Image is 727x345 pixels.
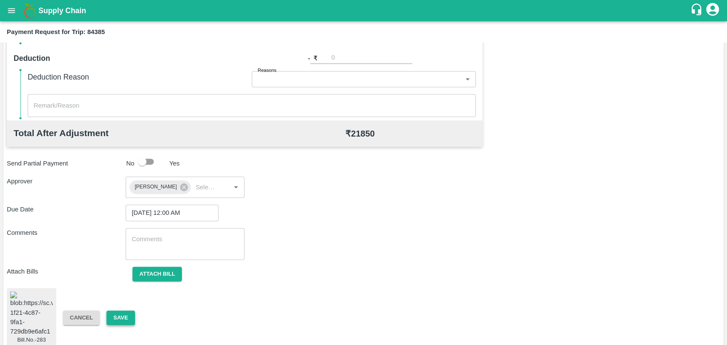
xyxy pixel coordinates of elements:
[126,159,135,168] p: No
[38,6,86,15] b: Supply Chain
[21,2,38,19] img: logo
[7,29,105,35] b: Payment Request for Trip: 84385
[169,159,179,168] p: Yes
[126,205,213,221] input: Choose date, selected date is Aug 25, 2025
[7,159,123,168] p: Send Partial Payment
[331,52,412,64] input: 0
[132,267,182,282] button: Attach bill
[313,54,318,63] p: ₹
[345,129,375,138] b: ₹ 21850
[7,177,126,186] p: Approver
[106,311,135,325] button: Save
[7,205,126,214] p: Due Date
[14,128,109,138] b: Total After Adjustment
[308,54,310,63] b: -
[28,71,252,83] h6: Deduction Reason
[2,1,21,20] button: open drawer
[17,336,46,344] span: Bill.No.-283
[38,5,690,17] a: Supply Chain
[129,180,191,194] div: [PERSON_NAME]
[705,2,720,20] div: account of current user
[258,67,276,74] label: Reasons
[7,267,126,276] p: Attach Bills
[129,182,182,191] span: [PERSON_NAME]
[690,3,705,18] div: customer-support
[14,54,50,63] b: Deduction
[192,182,217,193] input: Select approver
[230,182,241,193] button: Open
[10,291,53,336] img: blob:https://sc.vegrow.in/185f2d63-1f21-4c87-9fa1-729db9e6afc1
[7,228,126,237] p: Comments
[63,311,100,325] button: Cancel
